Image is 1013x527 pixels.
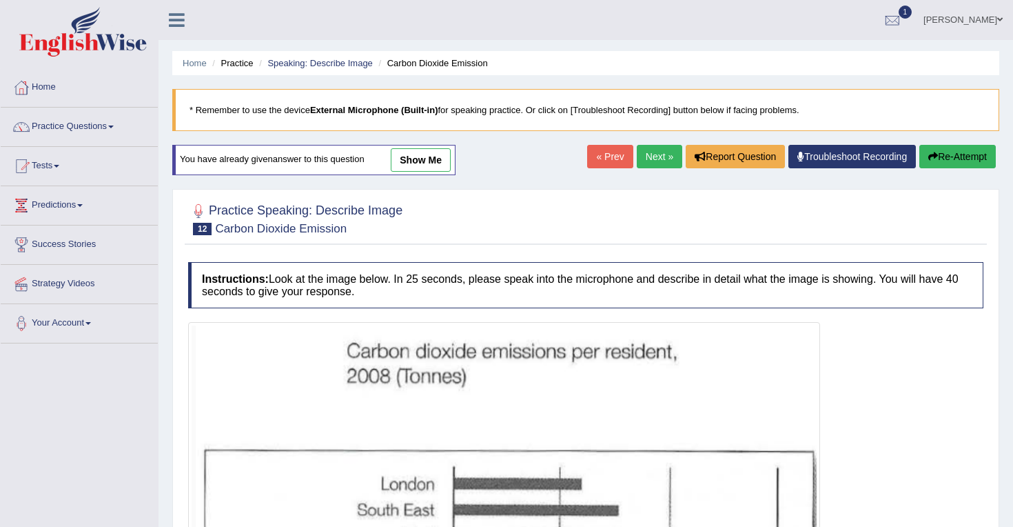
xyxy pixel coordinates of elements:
h2: Practice Speaking: Describe Image [188,201,402,235]
a: Your Account [1,304,158,339]
blockquote: * Remember to use the device for speaking practice. Or click on [Troubleshoot Recording] button b... [172,89,999,131]
a: Strategy Videos [1,265,158,299]
li: Carbon Dioxide Emission [375,57,487,70]
a: Speaking: Describe Image [267,58,372,68]
a: Tests [1,147,158,181]
span: 12 [193,223,212,235]
div: You have already given answer to this question [172,145,456,175]
a: Troubleshoot Recording [788,145,916,168]
a: « Prev [587,145,633,168]
span: 1 [899,6,912,19]
small: Carbon Dioxide Emission [215,222,347,235]
a: show me [391,148,451,172]
a: Home [1,68,158,103]
a: Practice Questions [1,108,158,142]
a: Next » [637,145,682,168]
button: Report Question [686,145,785,168]
h4: Look at the image below. In 25 seconds, please speak into the microphone and describe in detail w... [188,262,983,308]
a: Predictions [1,186,158,221]
a: Success Stories [1,226,158,260]
button: Re-Attempt [919,145,996,168]
a: Home [183,58,207,68]
b: Instructions: [202,273,269,285]
b: External Microphone (Built-in) [310,105,438,115]
li: Practice [209,57,253,70]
